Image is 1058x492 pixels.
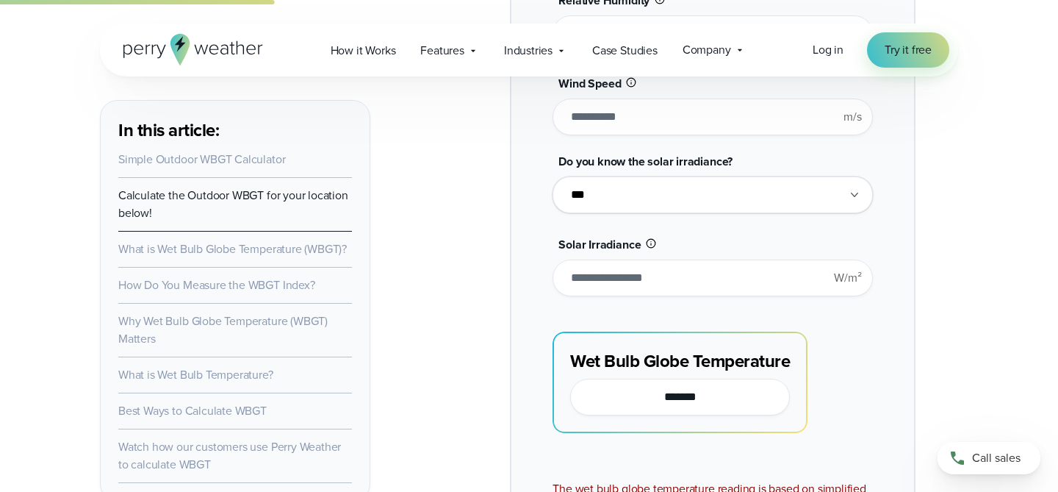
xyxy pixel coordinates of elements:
a: Case Studies [580,35,670,65]
a: Best Ways to Calculate WBGT [118,402,267,419]
a: Log in [813,41,843,59]
span: Call sales [972,449,1021,467]
a: Call sales [938,442,1040,474]
a: How Do You Measure the WBGT Index? [118,277,315,293]
a: Calculate the Outdoor WBGT for your location below! [118,187,348,221]
span: Wind Speed [558,75,621,92]
a: What is Wet Bulb Globe Temperature (WBGT)? [118,240,347,257]
span: Log in [813,41,843,58]
span: Features [420,42,464,60]
a: Simple Outdoor WBGT Calculator [118,151,285,168]
a: Why Wet Bulb Globe Temperature (WBGT) Matters [118,313,328,347]
a: What is Wet Bulb Temperature? [118,366,273,383]
span: Industries [504,42,553,60]
a: How it Works [318,35,409,65]
span: Company [683,41,731,59]
a: Try it free [867,32,949,68]
span: How it Works [331,42,396,60]
a: Watch how our customers use Perry Weather to calculate WBGT [118,438,341,473]
span: Try it free [885,41,932,59]
span: Solar Irradiance [558,236,641,253]
span: Do you know the solar irradiance? [558,153,733,170]
span: Case Studies [592,42,658,60]
h3: In this article: [118,118,352,142]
